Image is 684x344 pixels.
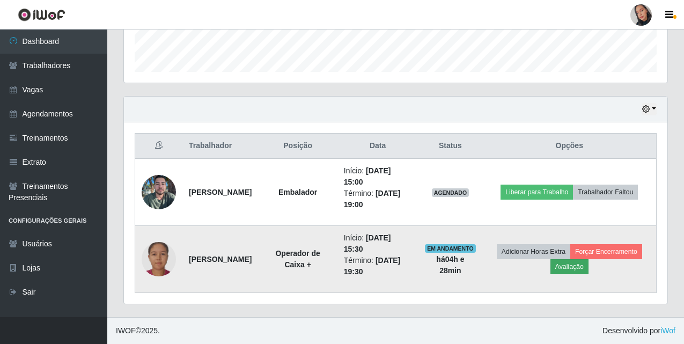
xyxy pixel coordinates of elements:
img: 1700260582749.jpeg [142,169,176,215]
a: iWof [660,326,675,335]
span: IWOF [116,326,136,335]
strong: Operador de Caixa + [275,249,320,269]
img: CoreUI Logo [18,8,65,21]
strong: [PERSON_NAME] [189,255,252,264]
span: AGENDADO [432,188,469,197]
button: Liberar para Trabalho [501,185,573,200]
strong: há 04 h e 28 min [436,255,464,275]
th: Trabalhador [182,134,258,159]
th: Posição [258,134,337,159]
strong: Embalador [278,188,317,196]
th: Data [337,134,418,159]
li: Término: [344,188,412,210]
time: [DATE] 15:00 [344,166,391,186]
span: EM ANDAMENTO [425,244,476,253]
button: Avaliação [550,259,589,274]
th: Opções [483,134,657,159]
li: Início: [344,165,412,188]
button: Forçar Encerramento [570,244,642,259]
time: [DATE] 15:30 [344,233,391,253]
strong: [PERSON_NAME] [189,188,252,196]
img: 1749397682439.jpeg [142,242,176,276]
th: Status [418,134,482,159]
li: Término: [344,255,412,277]
button: Trabalhador Faltou [573,185,638,200]
button: Adicionar Horas Extra [497,244,570,259]
span: Desenvolvido por [602,325,675,336]
span: © 2025 . [116,325,160,336]
li: Início: [344,232,412,255]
